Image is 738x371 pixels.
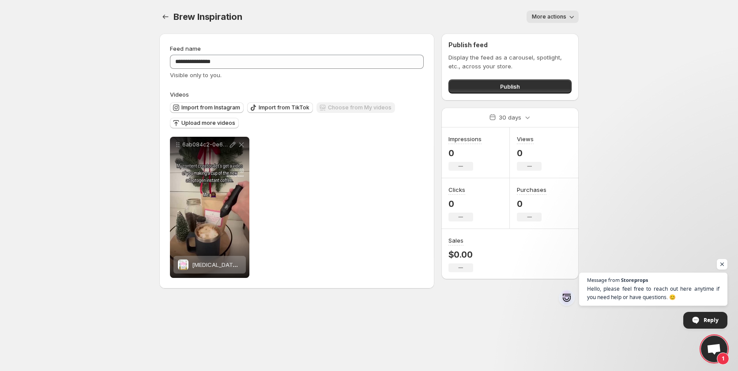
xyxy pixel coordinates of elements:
[527,11,579,23] button: More actions
[517,185,546,194] h3: Purchases
[587,285,719,301] span: Hello, please feel free to reach out here anytime if you need help or have questions. 😊
[170,45,201,52] span: Feed name
[192,261,279,268] span: [MEDICAL_DATA] instant coffee
[517,135,534,143] h3: Views
[517,148,542,158] p: 0
[173,11,242,22] span: Brew Inspiration
[448,236,463,245] h3: Sales
[182,141,228,148] p: 6ab084c2-0e6f-4522-8e03-0016430352c7
[532,13,566,20] span: More actions
[448,53,572,71] p: Display the feed as a carousel, spotlight, etc., across your store.
[587,277,620,282] span: Message from
[170,71,222,79] span: Visible only to you.
[247,102,313,113] button: Import from TikTok
[448,41,572,49] h2: Publish feed
[448,79,572,94] button: Publish
[181,104,240,111] span: Import from Instagram
[621,277,648,282] span: Storeprops
[170,102,244,113] button: Import from Instagram
[159,11,172,23] button: Settings
[704,312,719,328] span: Reply
[499,113,521,122] p: 30 days
[170,118,239,128] button: Upload more videos
[448,185,465,194] h3: Clicks
[259,104,309,111] span: Import from TikTok
[701,336,727,362] a: Open chat
[448,135,482,143] h3: Impressions
[170,137,249,278] div: 6ab084c2-0e6f-4522-8e03-0016430352c7Adaptogen instant coffee[MEDICAL_DATA] instant coffee
[448,199,473,209] p: 0
[500,82,520,91] span: Publish
[181,120,235,127] span: Upload more videos
[170,91,189,98] span: Videos
[717,352,729,365] span: 1
[448,148,482,158] p: 0
[448,249,473,260] p: $0.00
[517,199,546,209] p: 0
